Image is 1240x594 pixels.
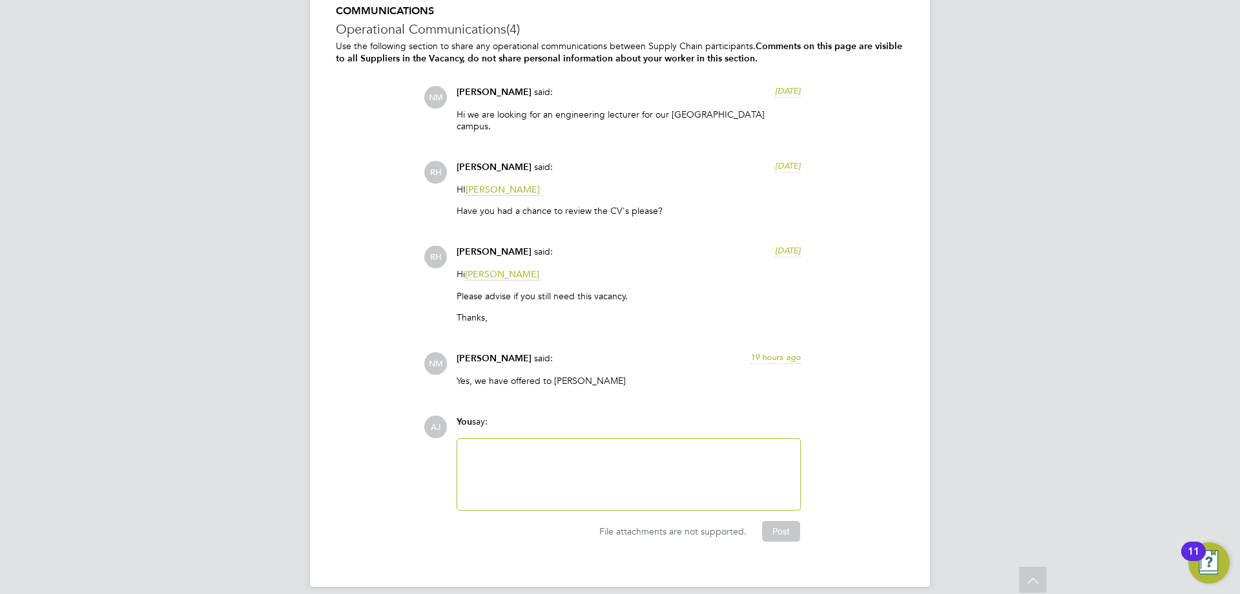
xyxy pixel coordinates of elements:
span: You [457,416,472,427]
p: Thanks, [457,312,801,323]
h5: COMMUNICATIONS [336,5,904,18]
p: Use the following section to share any operational communications between Supply Chain participants. [336,40,904,65]
span: File attachments are not supported. [599,525,747,537]
span: [PERSON_NAME] [457,353,532,364]
span: NM [424,352,447,375]
span: [DATE] [775,85,801,96]
button: Open Resource Center, 11 new notifications [1188,542,1230,584]
span: [DATE] [775,245,801,256]
span: AJ [424,416,447,438]
span: (4) [506,21,520,37]
p: Hi [457,268,801,280]
span: said: [534,352,553,364]
span: RH [424,161,447,184]
h3: Operational Communications [336,21,904,37]
p: Hi we are looking for an engineering lecturer for our [GEOGRAPHIC_DATA] campus. [457,109,801,132]
span: [PERSON_NAME] [457,87,532,98]
span: NM [424,86,447,109]
span: [PERSON_NAME] [466,184,540,196]
div: 11 [1188,551,1199,568]
p: HI [457,184,801,195]
span: 19 hours ago [750,352,801,363]
span: [PERSON_NAME] [457,246,532,257]
div: say: [457,416,801,438]
p: Yes, we have offered to [PERSON_NAME] [457,375,801,387]
span: [PERSON_NAME] [465,268,539,281]
span: said: [534,161,553,173]
b: Comments on this page are visible to all Suppliers in the Vacancy, do not share personal informat... [336,41,902,64]
span: said: [534,86,553,98]
span: [DATE] [775,160,801,171]
p: Have you had a chance to review the CV's please? [457,205,801,217]
button: Post [762,521,800,542]
span: said: [534,246,553,257]
p: Please advise if you still need this vacancy. [457,290,801,302]
span: RH [424,246,447,268]
span: [PERSON_NAME] [457,162,532,173]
